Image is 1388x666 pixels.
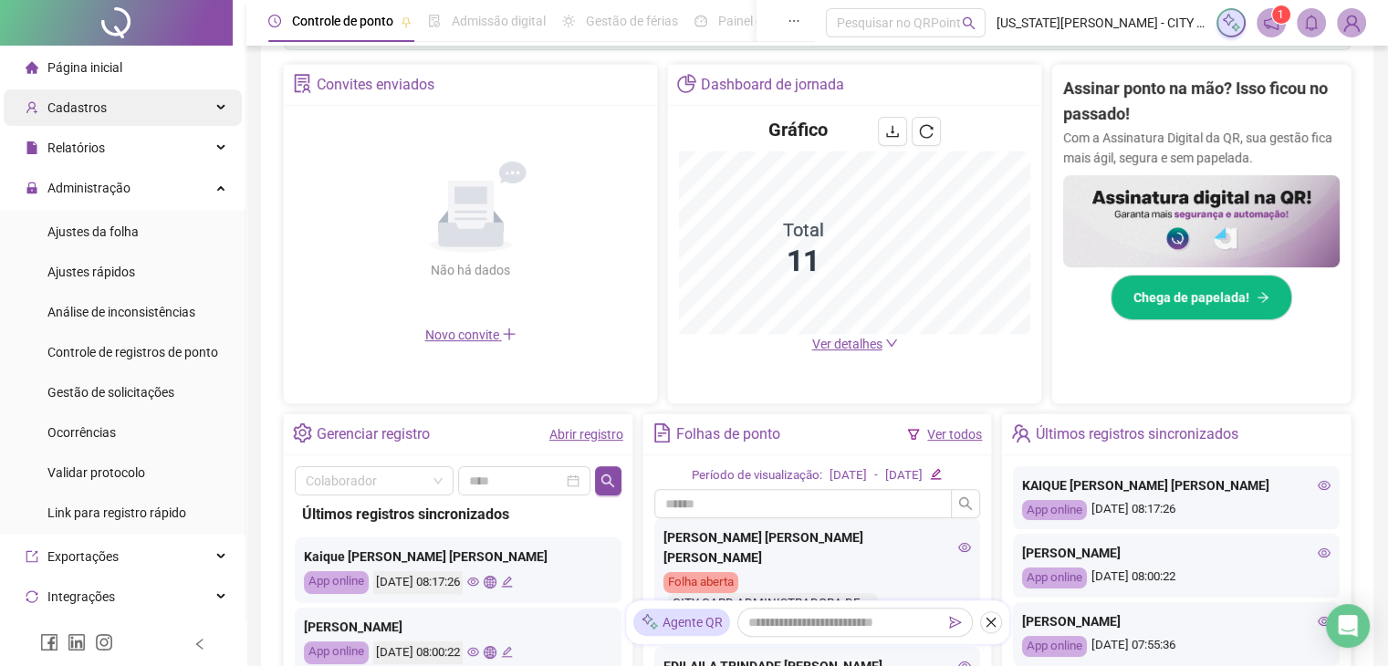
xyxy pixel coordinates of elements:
[373,641,463,664] div: [DATE] 08:00:22
[47,60,122,75] span: Página inicial
[652,423,672,442] span: file-text
[668,593,879,633] div: CITY CARD ADMINISTRADORA DE CARTÕES
[304,571,369,594] div: App online
[40,633,58,651] span: facebook
[830,466,867,485] div: [DATE]
[885,466,923,485] div: [DATE]
[1063,128,1340,168] p: Com a Assinatura Digital da QR, sua gestão fica mais ágil, segura e sem papelada.
[47,549,119,564] span: Exportações
[1036,419,1238,450] div: Últimos registros sincronizados
[812,337,898,351] a: Ver detalhes down
[373,571,463,594] div: [DATE] 08:17:26
[26,141,38,154] span: file
[1022,567,1331,588] div: [DATE] 08:00:22
[692,466,822,485] div: Período de visualização:
[1022,636,1087,657] div: App online
[502,327,517,341] span: plus
[401,16,412,27] span: pushpin
[633,609,730,636] div: Agente QR
[47,100,107,115] span: Cadastros
[927,427,982,442] a: Ver todos
[1263,15,1279,31] span: notification
[694,15,707,27] span: dashboard
[718,14,789,28] span: Painel do DP
[1257,291,1269,304] span: arrow-right
[997,13,1205,33] span: [US_STATE][PERSON_NAME] - CITY CARD ADMINISTRADORA DE CARTÕES
[562,15,575,27] span: sun
[1022,611,1331,631] div: [PERSON_NAME]
[47,385,174,400] span: Gestão de solicitações
[812,337,882,351] span: Ver detalhes
[958,541,971,554] span: eye
[47,181,130,195] span: Administração
[317,69,434,100] div: Convites enviados
[949,616,962,629] span: send
[26,101,38,114] span: user-add
[930,468,942,480] span: edit
[663,572,738,593] div: Folha aberta
[47,140,105,155] span: Relatórios
[68,633,86,651] span: linkedin
[317,419,430,450] div: Gerenciar registro
[1063,175,1340,267] img: banner%2F02c71560-61a6-44d4-94b9-c8ab97240462.png
[467,646,479,658] span: eye
[1063,76,1340,128] h2: Assinar ponto na mão? Isso ficou no passado!
[885,337,898,349] span: down
[293,74,312,93] span: solution
[95,633,113,651] span: instagram
[663,527,972,567] div: [PERSON_NAME] [PERSON_NAME] [PERSON_NAME]
[304,641,369,664] div: App online
[47,305,195,319] span: Análise de inconsistências
[47,265,135,279] span: Ajustes rápidos
[26,550,38,563] span: export
[304,546,612,567] div: Kaique [PERSON_NAME] [PERSON_NAME]
[1022,500,1087,521] div: App online
[428,15,441,27] span: file-done
[1318,615,1331,628] span: eye
[47,224,139,239] span: Ajustes da folha
[1022,636,1331,657] div: [DATE] 07:55:36
[467,576,479,588] span: eye
[26,61,38,74] span: home
[600,473,615,488] span: search
[1022,543,1331,563] div: [PERSON_NAME]
[677,74,696,93] span: pie-chart
[962,16,976,30] span: search
[1022,567,1087,588] div: App online
[1221,13,1241,33] img: sparkle-icon.fc2bf0ac1784a2077858766a79e2daf3.svg
[1011,423,1030,442] span: team
[985,616,997,629] span: close
[501,576,513,588] span: edit
[425,328,517,342] span: Novo convite
[1338,9,1365,36] img: 86610
[387,260,555,280] div: Não há dados
[193,638,206,650] span: left
[292,14,393,28] span: Controle de ponto
[304,617,612,637] div: [PERSON_NAME]
[768,117,828,142] h4: Gráfico
[1272,5,1290,24] sup: 1
[885,124,900,139] span: download
[501,646,513,658] span: edit
[907,428,920,441] span: filter
[1278,8,1284,21] span: 1
[47,505,186,520] span: Link para registro rápido
[452,14,546,28] span: Admissão digital
[268,15,281,27] span: clock-circle
[586,14,678,28] span: Gestão de férias
[302,503,614,526] div: Últimos registros sincronizados
[47,345,218,359] span: Controle de registros de ponto
[676,419,780,450] div: Folhas de ponto
[293,423,312,442] span: setting
[1022,475,1331,495] div: KAIQUE [PERSON_NAME] [PERSON_NAME]
[1303,15,1320,31] span: bell
[919,124,934,139] span: reload
[1318,546,1331,559] span: eye
[484,576,496,588] span: global
[788,15,800,27] span: ellipsis
[484,646,496,658] span: global
[26,182,38,194] span: lock
[641,613,659,632] img: sparkle-icon.fc2bf0ac1784a2077858766a79e2daf3.svg
[549,427,623,442] a: Abrir registro
[701,69,844,100] div: Dashboard de jornada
